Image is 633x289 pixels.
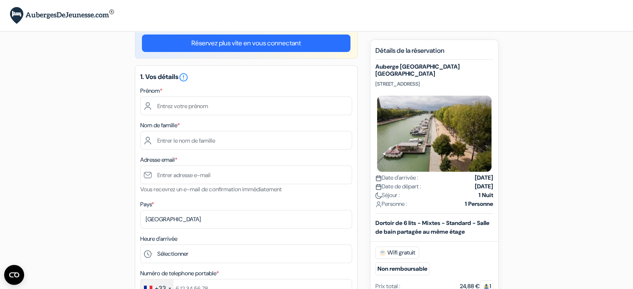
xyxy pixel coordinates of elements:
[375,201,382,207] img: user_icon.svg
[375,193,382,199] img: moon.svg
[140,269,219,278] label: Numéro de telephone portable
[179,72,189,82] i: error_outline
[375,63,493,77] h5: Auberge [GEOGRAPHIC_DATA] [GEOGRAPHIC_DATA]
[140,72,352,82] h5: 1. Vos détails
[140,131,352,150] input: Entrer le nom de famille
[475,182,493,191] strong: [DATE]
[375,219,489,235] b: Dortoir de 6 lits - Mixtes - Standard - Salle de bain partagée au même étage
[140,165,352,184] input: Entrer adresse e-mail
[140,121,180,130] label: Nom de famille
[375,47,493,60] h5: Détails de la réservation
[375,81,493,87] p: [STREET_ADDRESS]
[375,262,429,275] small: Non remboursable
[479,191,493,200] strong: 1 Nuit
[475,173,493,182] strong: [DATE]
[465,200,493,208] strong: 1 Personne
[379,249,386,256] img: free_wifi.svg
[140,185,282,193] small: Vous recevrez un e-mail de confirmation immédiatement
[375,191,400,200] span: Séjour :
[142,35,350,52] a: Réservez plus vite en vous connectant
[140,235,177,243] label: Heure d'arrivée
[140,156,177,164] label: Adresse email
[375,247,419,259] span: Wifi gratuit
[179,72,189,81] a: error_outline
[140,96,352,115] input: Entrez votre prénom
[375,173,418,182] span: Date d'arrivée :
[375,175,382,181] img: calendar.svg
[375,200,407,208] span: Personne :
[375,184,382,190] img: calendar.svg
[140,86,162,95] label: Prénom
[4,265,24,285] button: Ouvrir le widget CMP
[375,182,421,191] span: Date de départ :
[10,7,114,24] img: AubergesDeJeunesse.com
[140,200,154,209] label: Pays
